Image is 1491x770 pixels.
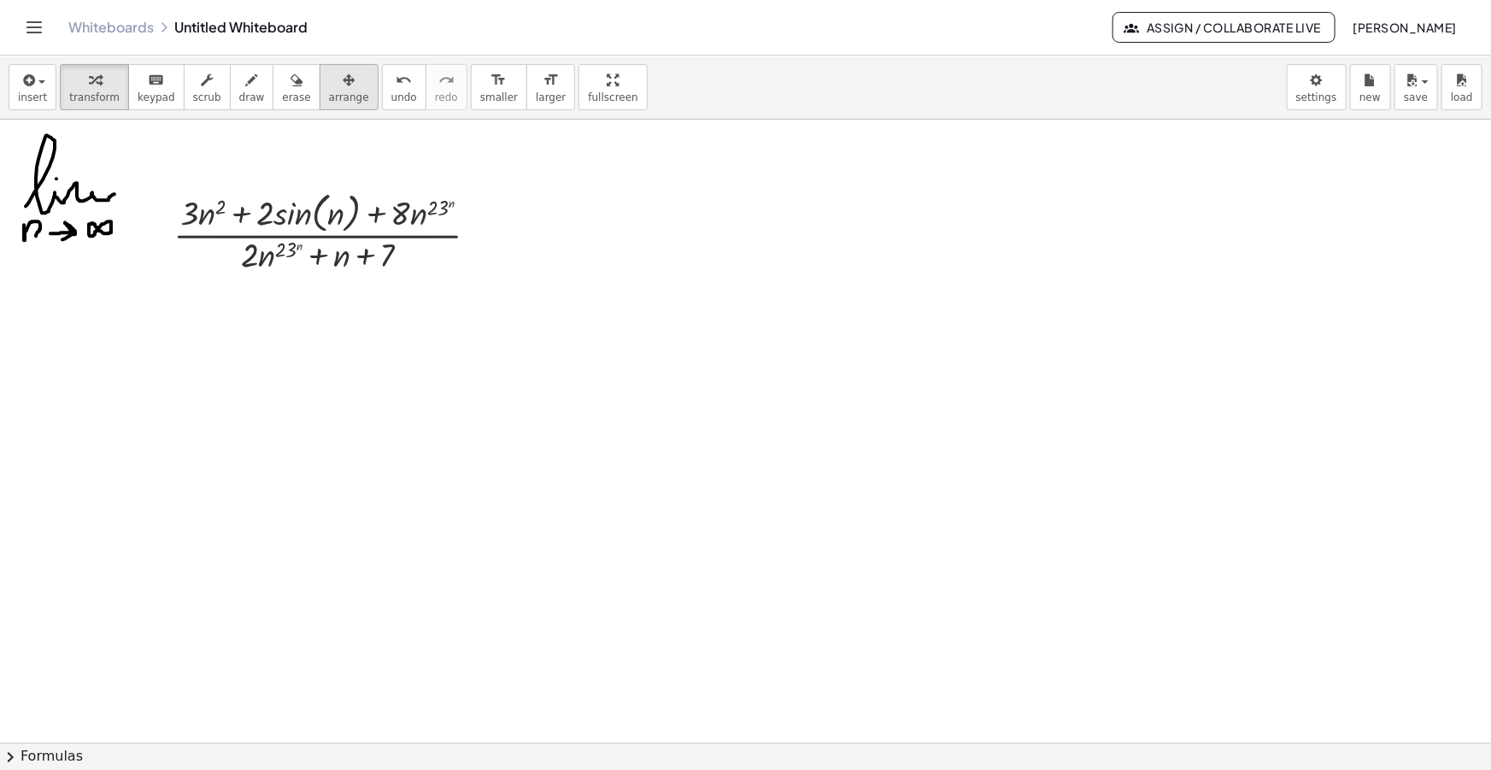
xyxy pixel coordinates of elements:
[329,91,369,103] span: arrange
[1359,91,1381,103] span: new
[193,91,221,103] span: scrub
[1451,91,1473,103] span: load
[1112,12,1335,43] button: Assign / Collaborate Live
[9,64,56,110] button: insert
[273,64,320,110] button: erase
[480,91,518,103] span: smaller
[138,91,175,103] span: keypad
[1353,20,1457,35] span: [PERSON_NAME]
[391,91,417,103] span: undo
[18,91,47,103] span: insert
[1127,20,1321,35] span: Assign / Collaborate Live
[304,279,332,306] div: Edit math
[320,64,379,110] button: arrange
[282,91,310,103] span: erase
[68,19,154,36] a: Whiteboards
[69,91,120,103] span: transform
[184,64,231,110] button: scrub
[435,91,458,103] span: redo
[239,91,265,103] span: draw
[578,64,647,110] button: fullscreen
[526,64,575,110] button: format_sizelarger
[396,70,412,91] i: undo
[1339,12,1470,43] button: [PERSON_NAME]
[60,64,129,110] button: transform
[382,64,426,110] button: undoundo
[536,91,566,103] span: larger
[471,64,527,110] button: format_sizesmaller
[588,91,637,103] span: fullscreen
[1287,64,1347,110] button: settings
[21,14,48,41] button: Toggle navigation
[1441,64,1482,110] button: load
[128,64,185,110] button: keyboardkeypad
[1296,91,1337,103] span: settings
[426,64,467,110] button: redoredo
[1394,64,1438,110] button: save
[1404,91,1428,103] span: save
[438,70,455,91] i: redo
[543,70,559,91] i: format_size
[148,70,164,91] i: keyboard
[1350,64,1391,110] button: new
[230,64,274,110] button: draw
[490,70,507,91] i: format_size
